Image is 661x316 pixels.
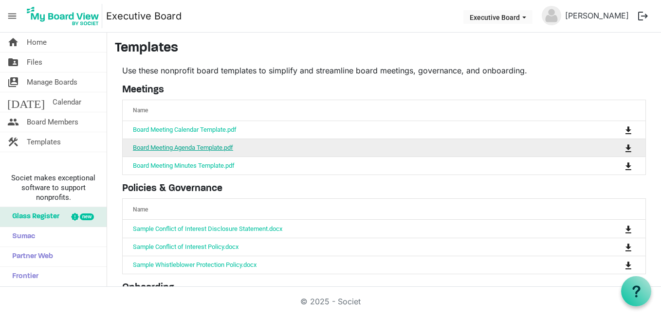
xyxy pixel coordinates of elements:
[561,6,633,25] a: [PERSON_NAME]
[622,141,635,155] button: Download
[133,144,233,151] a: Board Meeting Agenda Template.pdf
[622,240,635,254] button: Download
[27,33,47,52] span: Home
[133,261,257,268] a: Sample Whistleblower Protection Policy.docx
[133,126,237,133] a: Board Meeting Calendar Template.pdf
[622,123,635,137] button: Download
[115,40,653,57] h3: Templates
[585,256,645,274] td: is Command column column header
[4,173,102,202] span: Societ makes exceptional software to support nonprofits.
[3,7,21,25] span: menu
[7,132,19,152] span: construction
[7,247,53,266] span: Partner Web
[300,297,361,306] a: © 2025 - Societ
[106,6,182,26] a: Executive Board
[7,53,19,72] span: folder_shared
[122,84,646,96] h5: Meetings
[622,222,635,235] button: Download
[133,162,235,169] a: Board Meeting Minutes Template.pdf
[585,139,645,157] td: is Command column column header
[585,220,645,237] td: is Command column column header
[123,157,585,175] td: Board Meeting Minutes Template.pdf is template cell column header Name
[123,238,585,256] td: Sample Conflict of Interest Policy.docx is template cell column header Name
[123,220,585,237] td: Sample Conflict of Interest Disclosure Statement.docx is template cell column header Name
[123,256,585,274] td: Sample Whistleblower Protection Policy.docx is template cell column header Name
[24,4,102,28] img: My Board View Logo
[133,225,282,232] a: Sample Conflict of Interest Disclosure Statement.docx
[585,157,645,175] td: is Command column column header
[123,139,585,157] td: Board Meeting Agenda Template.pdf is template cell column header Name
[7,267,38,286] span: Frontier
[7,72,19,92] span: switch_account
[122,65,646,76] p: Use these nonprofit board templates to simplify and streamline board meetings, governance, and on...
[27,132,61,152] span: Templates
[133,206,148,213] span: Name
[633,6,653,26] button: logout
[7,227,35,246] span: Sumac
[542,6,561,25] img: no-profile-picture.svg
[80,213,94,220] div: new
[463,10,532,24] button: Executive Board dropdownbutton
[7,207,59,227] span: Glass Register
[122,282,646,294] h5: Onboarding
[585,121,645,139] td: is Command column column header
[123,121,585,139] td: Board Meeting Calendar Template.pdf is template cell column header Name
[27,72,77,92] span: Manage Boards
[7,112,19,132] span: people
[7,92,45,112] span: [DATE]
[122,183,646,194] h5: Policies & Governance
[7,33,19,52] span: home
[27,112,78,132] span: Board Members
[53,92,81,112] span: Calendar
[24,4,106,28] a: My Board View Logo
[133,243,239,250] a: Sample Conflict of Interest Policy.docx
[133,107,148,114] span: Name
[622,258,635,272] button: Download
[622,159,635,173] button: Download
[585,238,645,256] td: is Command column column header
[27,53,42,72] span: Files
